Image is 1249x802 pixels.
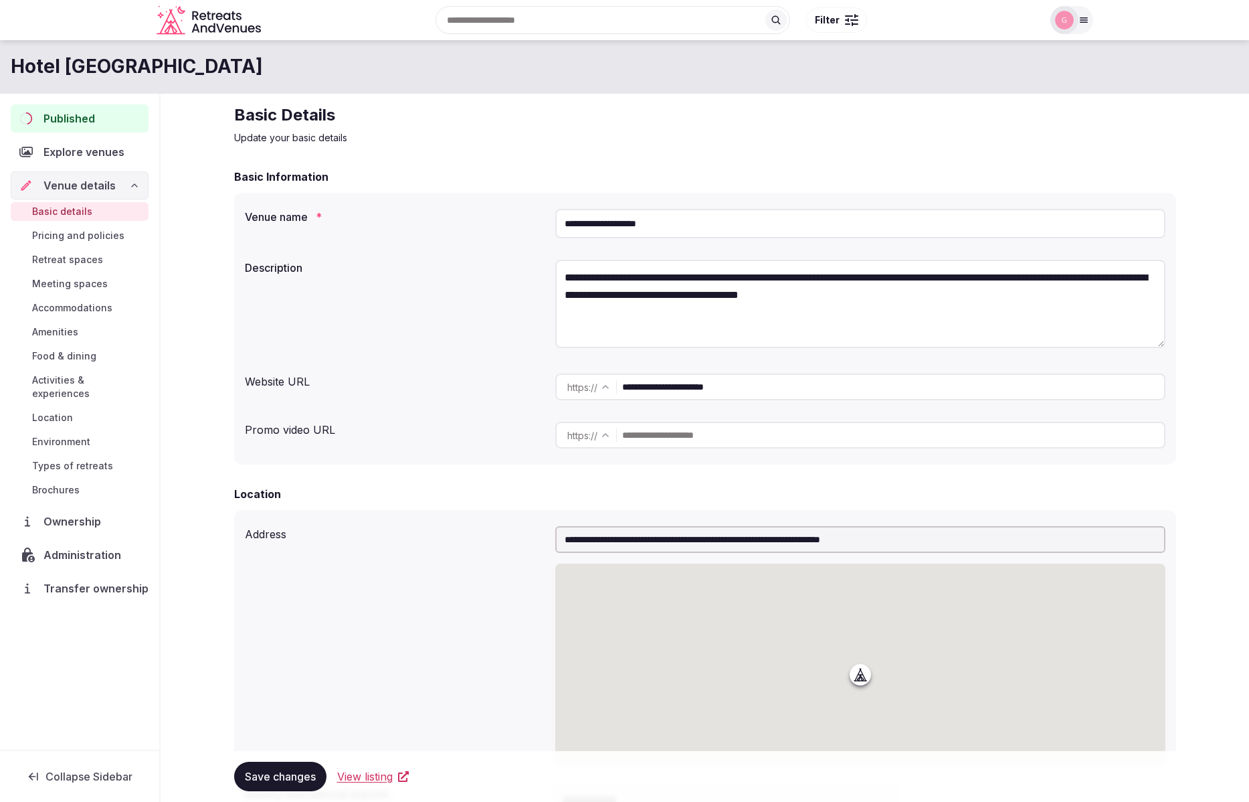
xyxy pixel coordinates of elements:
[32,253,103,266] span: Retreat spaces
[11,432,149,451] a: Environment
[245,212,545,222] label: Venue name
[337,769,409,785] a: View listing
[234,104,1176,126] h2: Basic Details
[32,277,108,291] span: Meeting spaces
[32,374,143,400] span: Activities & experiences
[11,299,149,317] a: Accommodations
[11,762,149,791] button: Collapse Sidebar
[245,368,545,390] div: Website URL
[11,202,149,221] a: Basic details
[43,177,116,193] span: Venue details
[234,131,1176,145] p: Update your basic details
[11,138,149,166] a: Explore venues
[11,507,149,536] a: Ownership
[245,770,316,783] span: Save changes
[11,274,149,293] a: Meeting spaces
[11,347,149,366] a: Food & dining
[11,371,149,403] a: Activities & experiences
[32,459,113,473] span: Types of retreats
[11,574,149,603] button: Transfer ownership
[32,301,112,315] span: Accommodations
[11,54,263,80] h1: Hotel [GEOGRAPHIC_DATA]
[43,110,95,127] span: Published
[157,5,264,35] svg: Retreats and Venues company logo
[1055,11,1074,29] img: Glen Hayes
[11,481,149,499] a: Brochures
[32,483,80,497] span: Brochures
[32,229,124,242] span: Pricing and policies
[43,513,106,530] span: Ownership
[43,144,130,160] span: Explore venues
[11,104,149,133] button: Published
[337,769,393,785] span: View listing
[11,541,149,569] a: Administration
[32,349,96,363] span: Food & dining
[815,13,840,27] span: Filter
[11,323,149,341] a: Amenities
[245,521,545,542] div: Address
[11,457,149,475] a: Types of retreats
[43,580,149,596] span: Transfer ownership
[32,205,92,218] span: Basic details
[11,408,149,427] a: Location
[32,411,73,424] span: Location
[245,416,545,438] div: Promo video URL
[11,226,149,245] a: Pricing and policies
[43,547,126,563] span: Administration
[245,262,545,273] label: Description
[806,7,867,33] button: Filter
[157,5,264,35] a: Visit the homepage
[234,169,328,185] h2: Basic Information
[234,762,326,791] button: Save changes
[32,325,78,339] span: Amenities
[45,770,132,783] span: Collapse Sidebar
[11,250,149,269] a: Retreat spaces
[234,486,281,502] h2: Location
[32,435,90,449] span: Environment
